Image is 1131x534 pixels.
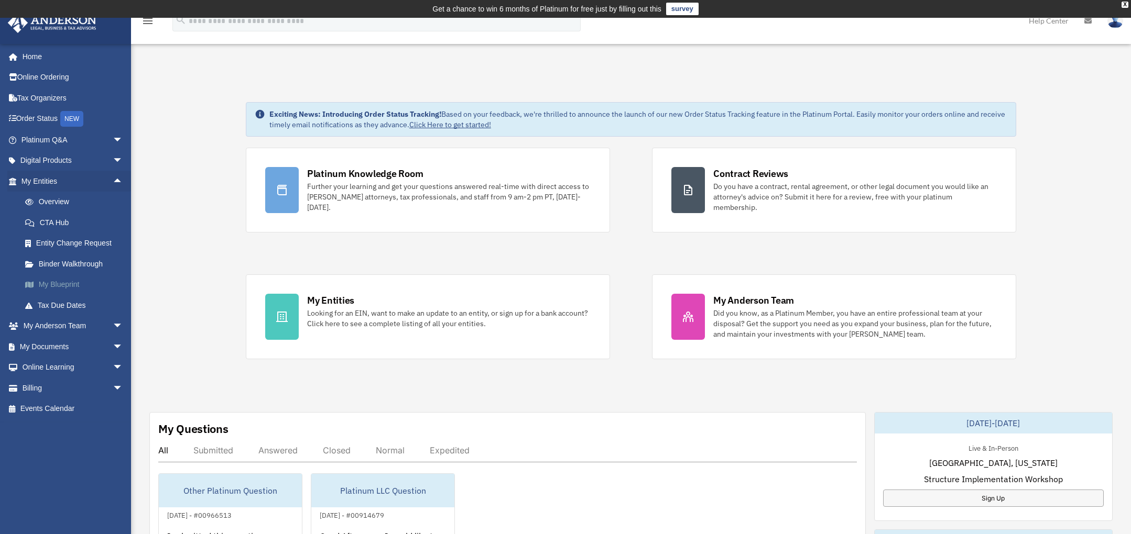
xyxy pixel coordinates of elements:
[159,474,302,507] div: Other Platinum Question
[246,274,610,359] a: My Entities Looking for an EIN, want to make an update to an entity, or sign up for a bank accoun...
[1122,2,1128,8] div: close
[713,167,788,180] div: Contract Reviews
[113,336,134,358] span: arrow_drop_down
[7,108,139,130] a: Order StatusNEW
[713,181,997,213] div: Do you have a contract, rental agreement, or other legal document you would like an attorney's ad...
[175,14,187,26] i: search
[311,509,393,520] div: [DATE] - #00914679
[113,316,134,337] span: arrow_drop_down
[15,192,139,213] a: Overview
[924,473,1063,485] span: Structure Implementation Workshop
[875,413,1113,433] div: [DATE]-[DATE]
[15,212,139,233] a: CTA Hub
[376,445,405,455] div: Normal
[158,421,229,437] div: My Questions
[883,489,1104,507] a: Sign Up
[430,445,470,455] div: Expedited
[713,294,794,307] div: My Anderson Team
[1107,13,1123,28] img: User Pic
[15,253,139,274] a: Binder Walkthrough
[432,3,661,15] div: Get a chance to win 6 months of Platinum for free just by filling out this
[7,316,139,337] a: My Anderson Teamarrow_drop_down
[113,129,134,151] span: arrow_drop_down
[652,148,1016,232] a: Contract Reviews Do you have a contract, rental agreement, or other legal document you would like...
[307,167,423,180] div: Platinum Knowledge Room
[713,308,997,339] div: Did you know, as a Platinum Member, you have an entire professional team at your disposal? Get th...
[158,445,168,455] div: All
[159,509,240,520] div: [DATE] - #00966513
[193,445,233,455] div: Submitted
[929,457,1058,469] span: [GEOGRAPHIC_DATA], [US_STATE]
[246,148,610,232] a: Platinum Knowledge Room Further your learning and get your questions answered real-time with dire...
[60,111,83,127] div: NEW
[113,377,134,399] span: arrow_drop_down
[15,295,139,316] a: Tax Due Dates
[7,377,139,398] a: Billingarrow_drop_down
[142,18,154,27] a: menu
[307,308,591,329] div: Looking for an EIN, want to make an update to an entity, or sign up for a bank account? Click her...
[113,171,134,192] span: arrow_drop_up
[269,109,441,119] strong: Exciting News: Introducing Order Status Tracking!
[7,398,139,419] a: Events Calendar
[323,445,351,455] div: Closed
[113,357,134,379] span: arrow_drop_down
[269,109,1007,130] div: Based on your feedback, we're thrilled to announce the launch of our new Order Status Tracking fe...
[7,171,139,192] a: My Entitiesarrow_drop_up
[5,13,100,33] img: Anderson Advisors Platinum Portal
[666,3,699,15] a: survey
[960,442,1027,453] div: Live & In-Person
[15,233,139,254] a: Entity Change Request
[7,46,134,67] a: Home
[409,120,491,129] a: Click Here to get started!
[7,357,139,378] a: Online Learningarrow_drop_down
[307,294,354,307] div: My Entities
[7,336,139,357] a: My Documentsarrow_drop_down
[307,181,591,213] div: Further your learning and get your questions answered real-time with direct access to [PERSON_NAM...
[7,87,139,108] a: Tax Organizers
[7,129,139,150] a: Platinum Q&Aarrow_drop_down
[311,474,454,507] div: Platinum LLC Question
[258,445,298,455] div: Answered
[15,274,139,295] a: My Blueprint
[7,150,139,171] a: Digital Productsarrow_drop_down
[113,150,134,172] span: arrow_drop_down
[142,15,154,27] i: menu
[652,274,1016,359] a: My Anderson Team Did you know, as a Platinum Member, you have an entire professional team at your...
[7,67,139,88] a: Online Ordering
